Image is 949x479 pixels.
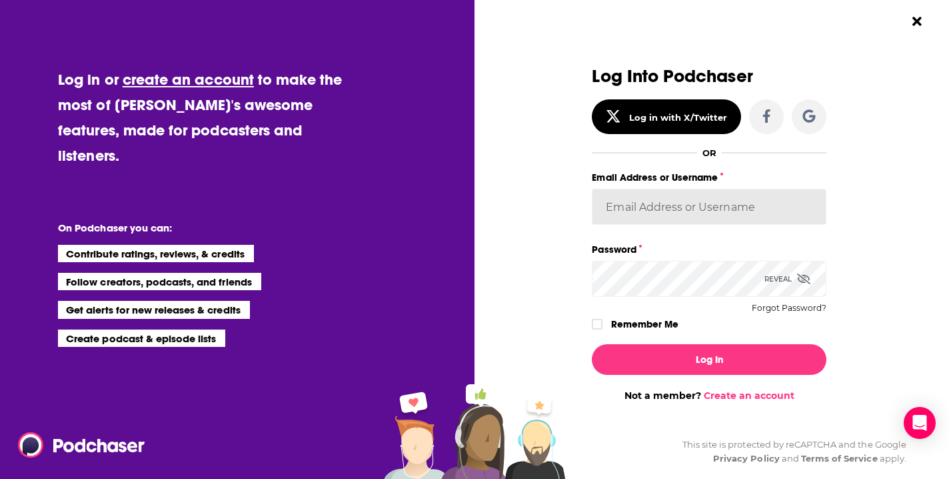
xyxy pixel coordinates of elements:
img: Podchaser - Follow, Share and Rate Podcasts [18,432,146,458]
button: Log In [592,344,826,375]
a: Podchaser - Follow, Share and Rate Podcasts [18,432,135,458]
button: Close Button [904,9,930,34]
div: Reveal [764,261,810,297]
a: Privacy Policy [713,453,780,464]
div: This site is protected by reCAPTCHA and the Google and apply. [672,438,906,466]
li: On Podchaser you can: [58,221,325,234]
button: Log in with X/Twitter [592,99,741,134]
li: Create podcast & episode lists [58,330,225,347]
div: Not a member? [592,390,826,402]
label: Email Address or Username [592,169,826,186]
label: Remember Me [611,316,678,333]
li: Follow creators, podcasts, and friends [58,273,261,290]
div: Log in with X/Twitter [629,112,727,123]
label: Password [592,241,826,258]
a: Terms of Service [801,453,878,464]
div: Open Intercom Messenger [904,407,936,439]
a: create an account [123,70,254,89]
li: Contribute ratings, reviews, & credits [58,245,254,262]
input: Email Address or Username [592,189,826,225]
a: Create an account [704,390,794,402]
div: OR [702,147,716,158]
li: Get alerts for new releases & credits [58,301,249,318]
h3: Log Into Podchaser [592,67,826,86]
button: Forgot Password? [752,304,826,313]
